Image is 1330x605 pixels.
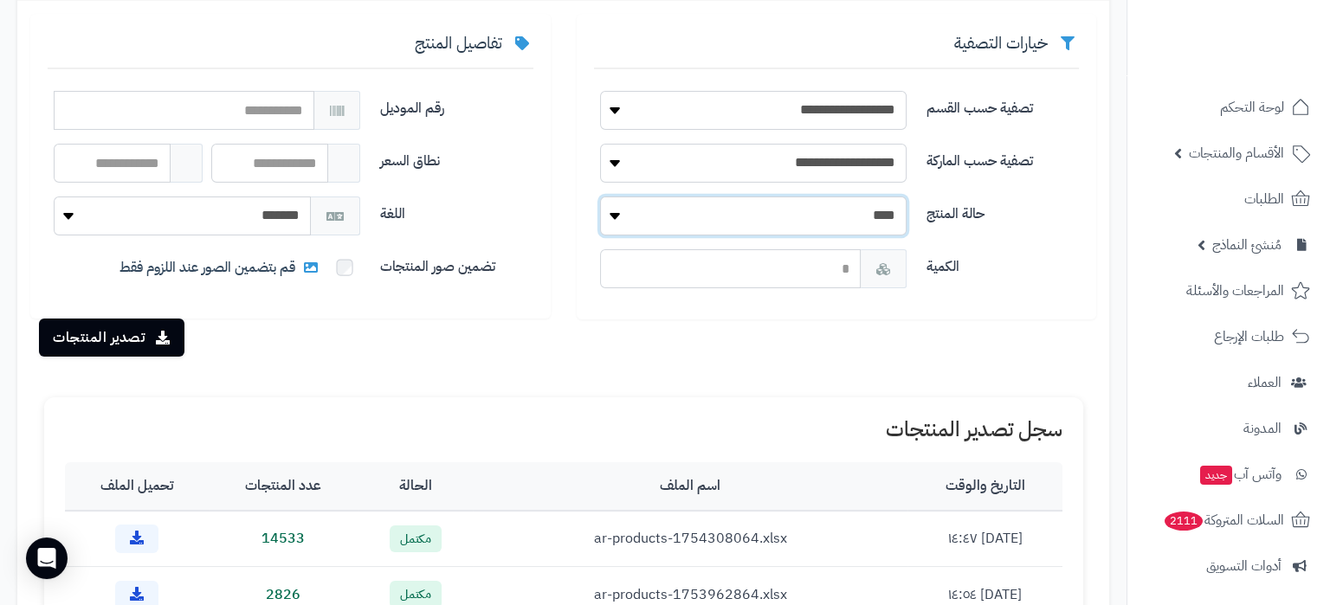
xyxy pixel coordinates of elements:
[1244,187,1284,211] span: الطلبات
[1138,545,1320,587] a: أدوات التسويق
[1248,370,1282,395] span: العملاء
[1212,233,1282,257] span: مُنشئ النماذج
[920,144,1086,171] label: تصفية حسب الماركة
[1138,270,1320,312] a: المراجعات والأسئلة
[373,144,539,171] label: نطاق السعر
[1189,141,1284,165] span: الأقسام والمنتجات
[1138,454,1320,495] a: وآتس آبجديد
[920,249,1086,277] label: الكمية
[373,249,539,277] label: تضمين صور المنتجات
[1138,499,1320,541] a: السلات المتروكة2111
[1138,362,1320,403] a: العملاء
[1138,408,1320,449] a: المدونة
[1138,87,1320,128] a: لوحة التحكم
[1200,466,1232,485] span: جديد
[209,462,358,511] th: عدد المنتجات
[65,462,210,511] th: تحميل الملف
[1138,178,1320,220] a: الطلبات
[358,462,473,511] th: الحالة
[65,418,1062,441] h1: سجل تصدير المنتجات
[1206,554,1282,578] span: أدوات التسويق
[1214,325,1284,349] span: طلبات الإرجاع
[1198,462,1282,486] span: وآتس آب
[1163,511,1204,531] span: 2111
[1138,316,1320,357] a: طلبات الإرجاع
[119,258,322,278] span: قم بتضمين الصور عند اللزوم فقط
[373,196,539,224] label: اللغة
[390,525,442,553] span: مكتمل
[907,462,1062,511] th: التاريخ والوقت
[337,260,353,276] input: قم بتضمين الصور عند اللزوم فقط
[1243,416,1282,441] span: المدونة
[415,31,502,55] span: تفاصيل المنتج
[920,91,1086,119] label: تصفية حسب القسم
[473,511,908,567] td: ar-products-1754308064.xlsx
[1186,279,1284,303] span: المراجعات والأسئلة
[1220,95,1284,119] span: لوحة التحكم
[26,537,68,579] div: Open Intercom Messenger
[209,511,358,567] td: 14533
[920,196,1086,224] label: حالة المنتج
[1163,508,1284,532] span: السلات المتروكة
[473,462,908,511] th: اسم الملف
[373,91,539,119] label: رقم الموديل
[954,31,1048,55] span: خيارات التصفية
[39,319,184,357] button: تصدير المنتجات
[907,511,1062,567] td: [DATE] ١٤:٤٧
[1212,13,1314,49] img: logo-2.png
